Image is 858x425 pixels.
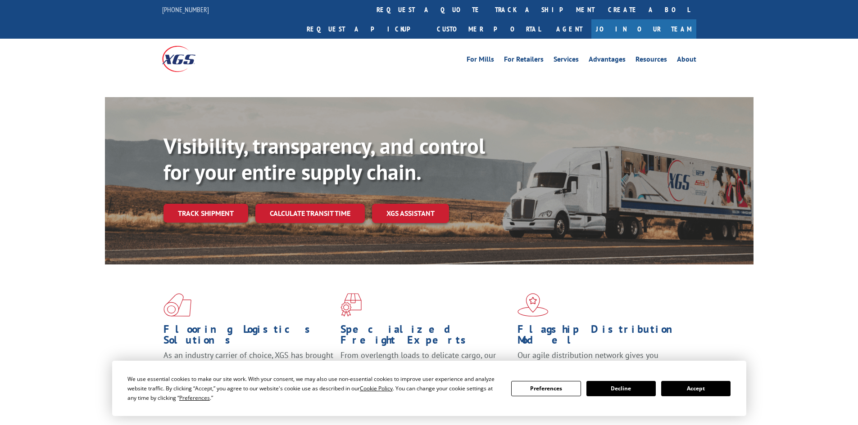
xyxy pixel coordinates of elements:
a: Agent [547,19,591,39]
button: Decline [586,381,656,396]
a: Calculate transit time [255,204,365,223]
a: Customer Portal [430,19,547,39]
h1: Specialized Freight Experts [340,324,511,350]
h1: Flooring Logistics Solutions [163,324,334,350]
a: Join Our Team [591,19,696,39]
h1: Flagship Distribution Model [518,324,688,350]
a: XGS ASSISTANT [372,204,449,223]
img: xgs-icon-focused-on-flooring-red [340,293,362,317]
a: Advantages [589,56,626,66]
a: Services [554,56,579,66]
img: xgs-icon-flagship-distribution-model-red [518,293,549,317]
b: Visibility, transparency, and control for your entire supply chain. [163,132,485,186]
span: As an industry carrier of choice, XGS has brought innovation and dedication to flooring logistics... [163,350,333,382]
a: Resources [636,56,667,66]
a: [PHONE_NUMBER] [162,5,209,14]
a: Track shipment [163,204,248,223]
a: For Mills [467,56,494,66]
div: Cookie Consent Prompt [112,361,746,416]
span: Preferences [179,394,210,402]
span: Our agile distribution network gives you nationwide inventory management on demand. [518,350,683,371]
button: Preferences [511,381,581,396]
p: From overlength loads to delicate cargo, our experienced staff knows the best way to move your fr... [340,350,511,390]
a: For Retailers [504,56,544,66]
div: We use essential cookies to make our site work. With your consent, we may also use non-essential ... [127,374,500,403]
a: About [677,56,696,66]
img: xgs-icon-total-supply-chain-intelligence-red [163,293,191,317]
span: Cookie Policy [360,385,393,392]
a: Request a pickup [300,19,430,39]
button: Accept [661,381,731,396]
